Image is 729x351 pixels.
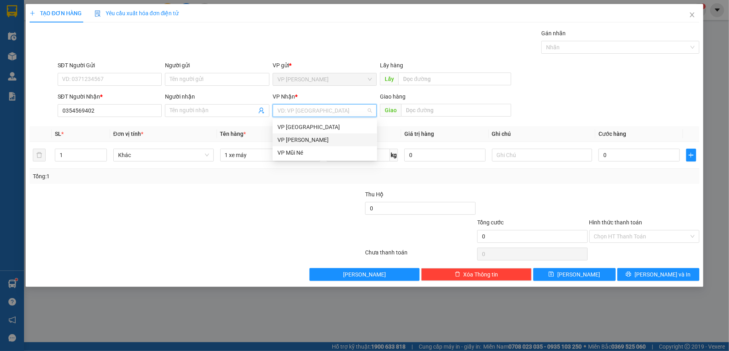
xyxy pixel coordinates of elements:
button: save[PERSON_NAME] [533,268,616,281]
span: [PERSON_NAME] và In [635,270,691,279]
span: kg [390,149,398,161]
span: [PERSON_NAME] [343,270,386,279]
div: VP Phan Thiết [273,133,377,146]
div: VP Mũi Né [277,148,372,157]
span: [PERSON_NAME] [557,270,600,279]
button: plus [686,149,697,161]
button: Close [681,4,703,26]
span: Cước hàng [598,131,626,137]
label: Hình thức thanh toán [589,219,643,226]
th: Ghi chú [489,126,596,142]
span: Đơn vị tính [113,131,143,137]
span: SL [55,131,61,137]
span: Lấy [380,73,398,85]
span: Thu Hộ [365,191,384,198]
div: VP Mũi Né [273,146,377,159]
span: plus [687,152,696,158]
input: VD: Bàn, Ghế [220,149,321,161]
input: 0 [404,149,485,161]
span: delete [455,271,460,278]
span: VP Nhận [273,93,295,100]
span: Yêu cầu xuất hóa đơn điện tử [94,10,179,16]
input: Dọc đường [401,104,511,117]
input: Ghi Chú [492,149,592,161]
div: Tổng: 1 [33,172,282,181]
span: Giá trị hàng [404,131,434,137]
span: printer [626,271,631,278]
span: save [548,271,554,278]
span: Giao [380,104,401,117]
span: close [689,12,695,18]
label: Gán nhãn [541,30,566,36]
div: SĐT Người Nhận [58,92,162,101]
span: Tên hàng [220,131,246,137]
div: VP Sài Gòn [273,121,377,133]
span: Tổng cước [477,219,504,226]
div: SĐT Người Gửi [58,61,162,70]
div: VP [GEOGRAPHIC_DATA] [277,123,372,131]
span: Giao hàng [380,93,406,100]
button: printer[PERSON_NAME] và In [617,268,700,281]
span: Xóa Thông tin [464,270,498,279]
div: Chưa thanh toán [364,248,476,262]
img: icon [94,10,101,17]
span: VP Phan Thiết [277,73,372,85]
div: Người nhận [165,92,269,101]
span: user-add [258,107,265,114]
div: Người gửi [165,61,269,70]
span: plus [30,10,35,16]
input: Dọc đường [398,73,511,85]
button: delete [33,149,46,161]
span: TẠO ĐƠN HÀNG [30,10,82,16]
div: VP gửi [273,61,377,70]
span: Khác [118,149,209,161]
button: deleteXóa Thông tin [421,268,532,281]
div: VP [PERSON_NAME] [277,135,372,144]
button: [PERSON_NAME] [309,268,420,281]
span: Lấy hàng [380,62,403,69]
